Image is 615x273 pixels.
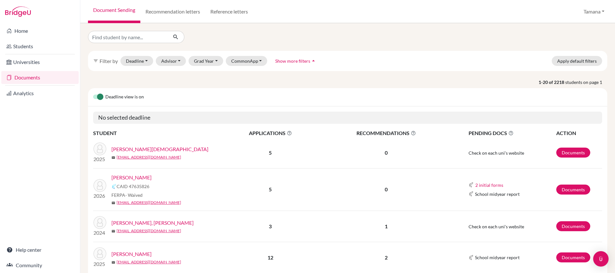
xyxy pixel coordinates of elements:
[1,243,79,256] a: Help center
[111,174,152,181] a: [PERSON_NAME]
[270,56,322,66] button: Show more filtersarrow_drop_up
[469,255,474,260] img: Common App logo
[320,149,453,157] p: 0
[1,87,79,100] a: Analytics
[1,24,79,37] a: Home
[111,260,115,264] span: mail
[556,185,590,195] a: Documents
[117,228,181,234] a: [EMAIL_ADDRESS][DOMAIN_NAME]
[475,254,520,261] span: School midyear report
[93,260,106,268] p: 2025
[93,192,106,200] p: 2026
[105,93,144,101] span: Deadline view is on
[111,201,115,205] span: mail
[275,58,310,64] span: Show more filters
[269,223,272,229] b: 3
[226,56,268,66] button: CommonApp
[93,247,106,260] img: DHAR, Shourya
[320,186,453,193] p: 0
[581,5,607,18] button: Tamana
[269,186,272,192] b: 5
[469,224,524,229] span: Check on each uni's website
[539,79,565,86] strong: 1-20 of 2218
[125,192,143,198] span: - Waived
[88,31,168,43] input: Find student by name...
[117,183,149,190] span: CAID 47635826
[552,56,602,66] button: Apply default filters
[1,71,79,84] a: Documents
[111,250,152,258] a: [PERSON_NAME]
[222,129,319,137] span: APPLICATIONS
[1,40,79,53] a: Students
[5,6,31,17] img: Bridge-U
[556,221,590,231] a: Documents
[93,58,98,63] i: filter_list
[111,184,117,189] img: Common App logo
[111,145,208,153] a: [PERSON_NAME][DEMOGRAPHIC_DATA]
[310,58,317,64] i: arrow_drop_up
[111,219,194,227] a: [PERSON_NAME], [PERSON_NAME]
[93,142,106,155] img: MALVIYA, Vaishnavi
[469,150,524,156] span: Check on each uni's website
[1,56,79,68] a: Universities
[556,252,590,262] a: Documents
[593,251,609,267] div: Open Intercom Messenger
[120,56,153,66] button: Deadline
[93,229,106,237] p: 2024
[100,58,118,64] span: Filter by
[556,148,590,158] a: Documents
[268,254,273,260] b: 12
[117,200,181,205] a: [EMAIL_ADDRESS][DOMAIN_NAME]
[565,79,607,86] span: students on page 1
[117,259,181,265] a: [EMAIL_ADDRESS][DOMAIN_NAME]
[1,259,79,272] a: Community
[475,191,520,197] span: School midyear report
[93,112,602,124] h5: No selected deadline
[269,150,272,156] b: 5
[556,129,602,137] th: ACTION
[111,156,115,159] span: mail
[93,129,222,137] th: STUDENT
[93,216,106,229] img: TANDAN, Neil Vipin
[93,179,106,192] img: CHEN, Xitong
[93,155,106,163] p: 2025
[111,229,115,233] span: mail
[469,182,474,187] img: Common App logo
[189,56,223,66] button: Grad Year
[469,129,556,137] span: PENDING DOCS
[117,154,181,160] a: [EMAIL_ADDRESS][DOMAIN_NAME]
[475,181,504,189] button: 2 initial forms
[320,223,453,230] p: 1
[156,56,186,66] button: Advisor
[111,192,143,198] span: FERPA
[320,254,453,261] p: 2
[469,191,474,196] img: Common App logo
[320,129,453,137] span: RECOMMENDATIONS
